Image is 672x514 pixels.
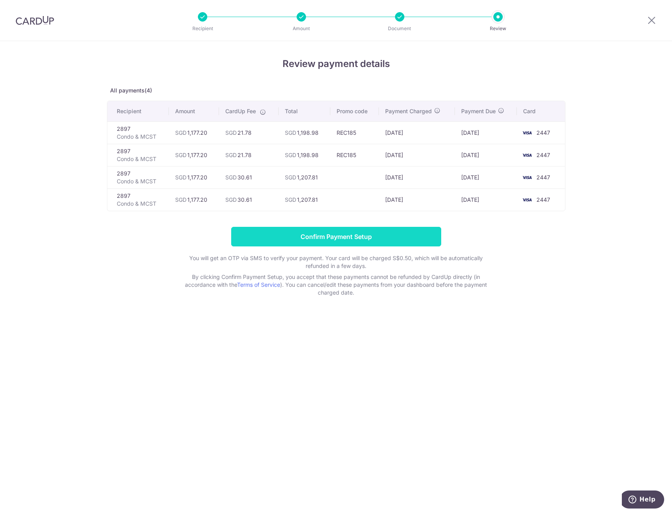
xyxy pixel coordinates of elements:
[107,87,565,94] p: All payments(4)
[536,196,550,203] span: 2447
[285,129,296,136] span: SGD
[519,195,535,205] img: <span class="translation_missing" title="translation missing: en.account_steps.new_confirm_form.b...
[219,166,279,188] td: 30.61
[107,144,169,166] td: 2897
[219,144,279,166] td: 21.78
[169,101,219,121] th: Amount
[279,101,330,121] th: Total
[117,200,163,208] p: Condo & MCST
[169,144,219,166] td: 1,177.20
[379,144,455,166] td: [DATE]
[519,150,535,160] img: <span class="translation_missing" title="translation missing: en.account_steps.new_confirm_form.b...
[455,121,517,144] td: [DATE]
[517,101,565,121] th: Card
[107,57,565,71] h4: Review payment details
[219,121,279,144] td: 21.78
[219,188,279,211] td: 30.61
[379,188,455,211] td: [DATE]
[225,107,256,115] span: CardUp Fee
[379,166,455,188] td: [DATE]
[225,152,237,158] span: SGD
[175,174,187,181] span: SGD
[285,152,296,158] span: SGD
[279,166,330,188] td: 1,207.81
[285,196,296,203] span: SGD
[330,144,379,166] td: REC185
[231,227,441,246] input: Confirm Payment Setup
[536,174,550,181] span: 2447
[107,101,169,121] th: Recipient
[285,174,296,181] span: SGD
[455,144,517,166] td: [DATE]
[175,129,187,136] span: SGD
[519,128,535,138] img: <span class="translation_missing" title="translation missing: en.account_steps.new_confirm_form.b...
[169,188,219,211] td: 1,177.20
[385,107,432,115] span: Payment Charged
[175,196,187,203] span: SGD
[371,25,429,33] p: Document
[622,490,664,510] iframe: Opens a widget where you can find more information
[225,129,237,136] span: SGD
[117,155,163,163] p: Condo & MCST
[225,174,237,181] span: SGD
[225,196,237,203] span: SGD
[536,152,550,158] span: 2447
[455,166,517,188] td: [DATE]
[455,188,517,211] td: [DATE]
[461,107,496,115] span: Payment Due
[330,121,379,144] td: REC185
[179,273,493,297] p: By clicking Confirm Payment Setup, you accept that these payments cannot be refunded by CardUp di...
[117,177,163,185] p: Condo & MCST
[237,281,280,288] a: Terms of Service
[175,152,187,158] span: SGD
[107,121,169,144] td: 2897
[107,188,169,211] td: 2897
[107,166,169,188] td: 2897
[16,16,54,25] img: CardUp
[536,129,550,136] span: 2447
[279,144,330,166] td: 1,198.98
[117,133,163,141] p: Condo & MCST
[379,121,455,144] td: [DATE]
[179,254,493,270] p: You will get an OTP via SMS to verify your payment. Your card will be charged S$0.50, which will ...
[174,25,232,33] p: Recipient
[169,166,219,188] td: 1,177.20
[469,25,527,33] p: Review
[169,121,219,144] td: 1,177.20
[279,121,330,144] td: 1,198.98
[279,188,330,211] td: 1,207.81
[519,173,535,182] img: <span class="translation_missing" title="translation missing: en.account_steps.new_confirm_form.b...
[330,101,379,121] th: Promo code
[272,25,330,33] p: Amount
